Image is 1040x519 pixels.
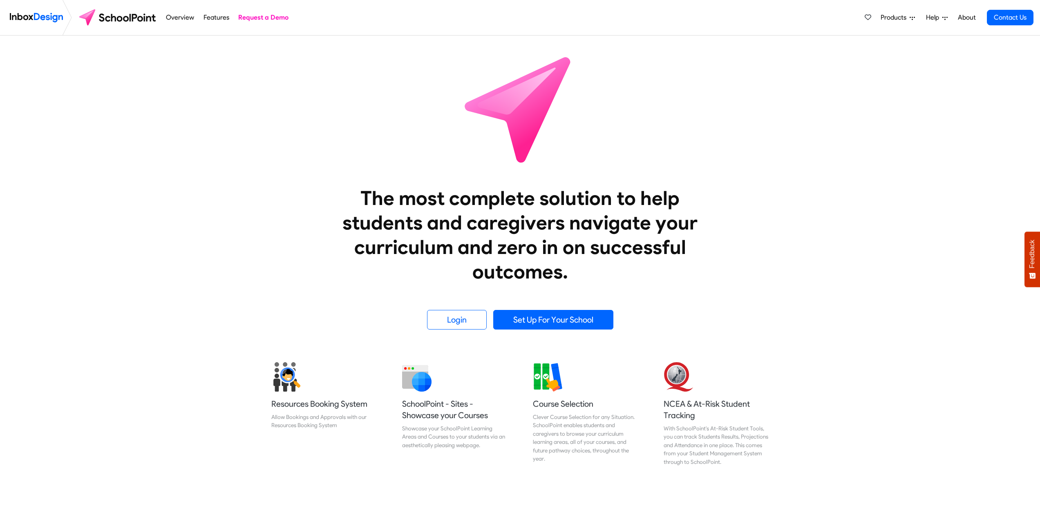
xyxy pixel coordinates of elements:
[664,362,693,392] img: 2022_01_13_icon_nzqa.svg
[271,413,377,430] div: Allow Bookings and Approvals with our Resources Booking System
[201,9,231,26] a: Features
[402,424,508,449] div: Showcase your SchoolPoint Learning Areas and Courses to your students via an aesthetically pleasi...
[236,9,291,26] a: Request a Demo
[265,356,383,472] a: Resources Booking System Allow Bookings and Approvals with our Resources Booking System
[447,36,594,183] img: icon_schoolpoint.svg
[533,362,562,392] img: 2022_01_13_icon_course_selection.svg
[1029,240,1036,268] span: Feedback
[533,413,638,463] div: Clever Course Selection for any Situation. SchoolPoint enables students and caregivers to browse ...
[75,8,161,27] img: schoolpoint logo
[926,13,942,22] span: Help
[881,13,910,22] span: Products
[271,398,377,410] h5: Resources Booking System
[1024,232,1040,287] button: Feedback - Show survey
[987,10,1033,25] a: Contact Us
[923,9,951,26] a: Help
[526,356,645,472] a: Course Selection Clever Course Selection for any Situation. SchoolPoint enables students and care...
[955,9,978,26] a: About
[664,398,769,421] h5: NCEA & At-Risk Student Tracking
[164,9,197,26] a: Overview
[664,424,769,466] div: With SchoolPoint's At-Risk Student Tools, you can track Students Results, Projections and Attenda...
[877,9,918,26] a: Products
[271,362,301,392] img: 2022_01_17_icon_student_search.svg
[427,310,487,330] a: Login
[396,356,514,472] a: SchoolPoint - Sites - Showcase your Courses Showcase your SchoolPoint Learning Areas and Courses ...
[533,398,638,410] h5: Course Selection
[402,398,508,421] h5: SchoolPoint - Sites - Showcase your Courses
[402,362,432,392] img: 2022_01_12_icon_website.svg
[326,186,714,284] heading: The most complete solution to help students and caregivers navigate your curriculum and zero in o...
[493,310,613,330] a: Set Up For Your School
[657,356,776,472] a: NCEA & At-Risk Student Tracking With SchoolPoint's At-Risk Student Tools, you can track Students ...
